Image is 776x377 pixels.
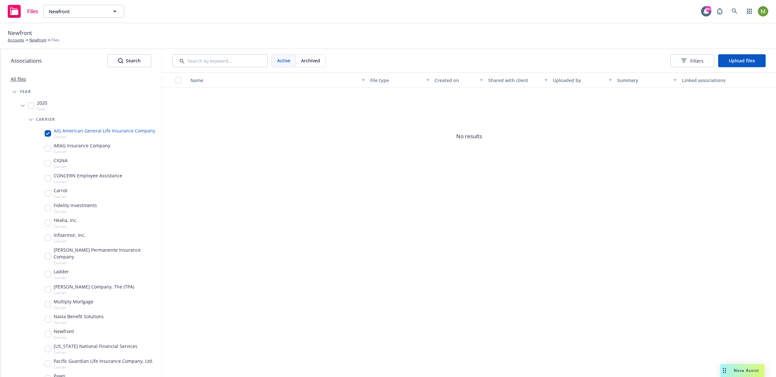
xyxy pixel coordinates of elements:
a: Accounts [8,37,24,43]
a: Files [5,2,41,20]
button: Filters [671,54,714,67]
span: Pacific Guardian Life Insurance Company, Ltd. [54,358,153,364]
span: Carrier [54,149,110,154]
span: 2020 [37,99,47,106]
span: Carrier [36,118,55,121]
a: Report a Bug [713,5,726,18]
span: [US_STATE] National Financial Services [54,343,137,350]
span: Associations [11,57,42,65]
button: Uploaded by [550,72,615,88]
span: Healia, Inc. [54,217,78,224]
div: Drag to move [720,364,728,377]
span: Carrier [54,305,93,310]
span: Fidelity Investments [54,202,97,209]
button: Created on [432,72,486,88]
span: Carrier [54,290,134,296]
img: photo [758,6,768,16]
span: ARAG Insurance Company [54,142,110,149]
input: Search by keyword... [172,54,268,67]
div: Name [190,77,358,84]
span: Carrier [54,209,97,214]
a: All files [11,76,26,82]
span: Carrier [54,350,137,355]
span: CIGNA [54,157,68,164]
span: AIG American General Life Insurance Company [54,127,155,134]
span: Nova Assist [734,368,759,373]
span: [PERSON_NAME] Company, The (TPA) [54,283,134,290]
span: CONCERN Employee Assistance [54,172,122,179]
div: Shared with client [488,77,540,84]
button: SearchSearch [107,54,151,67]
a: Switch app [743,5,756,18]
span: Files [27,9,38,14]
div: Summary [617,77,669,84]
span: Carrier [54,134,155,140]
span: Carrier [54,194,67,199]
span: Carrier [54,364,153,370]
svg: Search [118,58,123,63]
button: Upload files [718,54,766,67]
div: 99+ [706,6,711,12]
span: Carrier [54,224,78,229]
span: Year [37,106,47,112]
span: Upload files [729,58,755,64]
button: Nova Assist [720,364,764,377]
span: Carrier [54,335,74,340]
span: No results [162,88,776,185]
span: Filters [681,58,704,64]
span: Files [51,37,59,43]
span: Navia Benefit Solutions [54,313,104,320]
button: Summary [615,72,679,88]
span: Carrot [54,187,67,194]
span: Carrier [54,275,69,280]
span: Infoarmor, Inc. [54,232,86,238]
span: Multiply Mortgage [54,298,93,305]
span: Carrier [54,260,159,266]
div: Uploaded by [553,77,605,84]
span: Newfront [8,29,32,37]
span: Carrier [54,164,68,169]
span: [PERSON_NAME] Permanente Insurance Company [54,246,159,260]
button: Name [188,72,368,88]
div: File type [370,77,422,84]
button: Linked associations [679,72,744,88]
div: Search [118,55,141,67]
span: Carrier [54,179,122,184]
div: Linked associations [682,77,741,84]
span: Archived [301,57,320,64]
span: Newfront [49,8,105,15]
span: Carrier [54,238,86,244]
a: Search [728,5,741,18]
span: Year [20,90,31,94]
span: Ladder [54,268,69,275]
span: Newfront [54,328,74,335]
span: Filters [690,58,704,64]
button: File type [368,72,432,88]
div: Created on [435,77,476,84]
span: Carrier [54,320,104,325]
input: Select all [175,77,181,83]
span: Active [277,57,290,64]
a: Newfront [29,37,46,43]
button: Newfront [43,5,124,18]
button: Shared with client [486,72,550,88]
